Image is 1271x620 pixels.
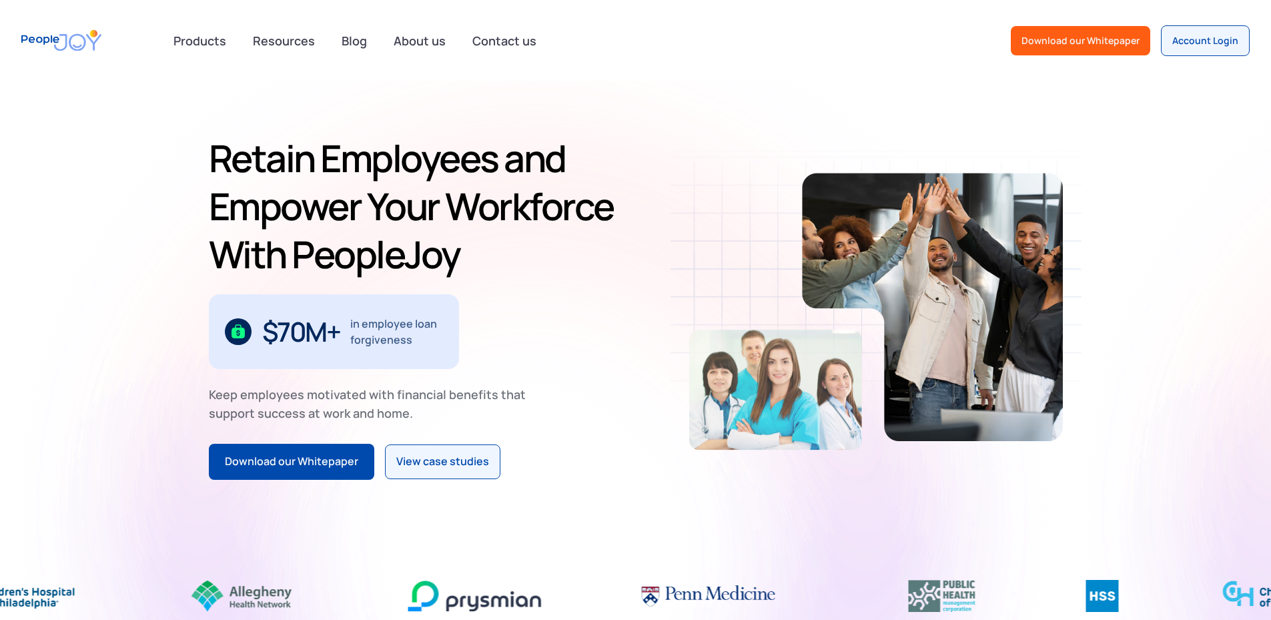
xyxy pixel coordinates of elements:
img: Retain-Employees-PeopleJoy [802,173,1063,441]
a: View case studies [385,444,500,479]
div: Download our Whitepaper [1021,34,1140,47]
div: 1 / 3 [209,294,459,369]
img: Retain-Employees-PeopleJoy [689,330,862,450]
a: Blog [334,26,375,55]
div: in employee loan forgiveness [350,316,443,348]
a: Contact us [464,26,544,55]
a: Download our Whitepaper [1011,26,1150,55]
div: Download our Whitepaper [225,453,358,471]
div: Keep employees motivated with financial benefits that support success at work and home. [209,385,537,422]
div: Account Login [1172,34,1238,47]
a: Account Login [1161,25,1250,56]
a: home [21,21,101,59]
div: $70M+ [262,321,340,342]
a: About us [386,26,454,55]
h1: Retain Employees and Empower Your Workforce With PeopleJoy [209,134,630,278]
div: Products [165,27,234,54]
div: View case studies [396,453,489,471]
a: Download our Whitepaper [209,444,374,480]
a: Resources [245,26,323,55]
